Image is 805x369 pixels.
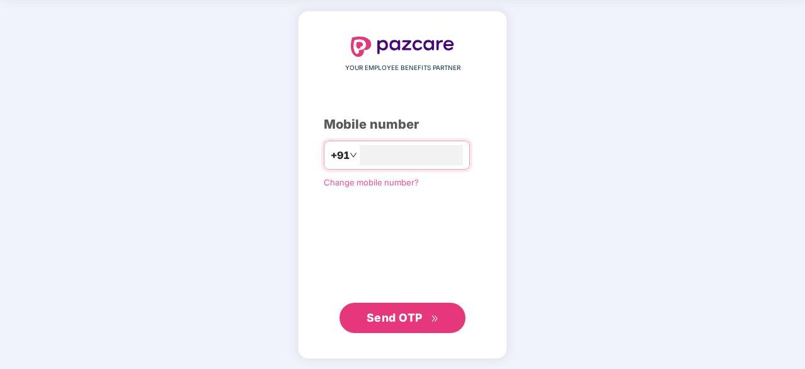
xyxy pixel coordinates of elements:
[350,151,357,159] span: down
[340,303,465,333] button: Send OTPdouble-right
[367,311,423,324] span: Send OTP
[324,177,419,187] a: Change mobile number?
[331,148,350,163] span: +91
[351,37,454,57] img: logo
[431,315,439,323] span: double-right
[345,63,460,73] span: YOUR EMPLOYEE BENEFITS PARTNER
[324,115,481,134] div: Mobile number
